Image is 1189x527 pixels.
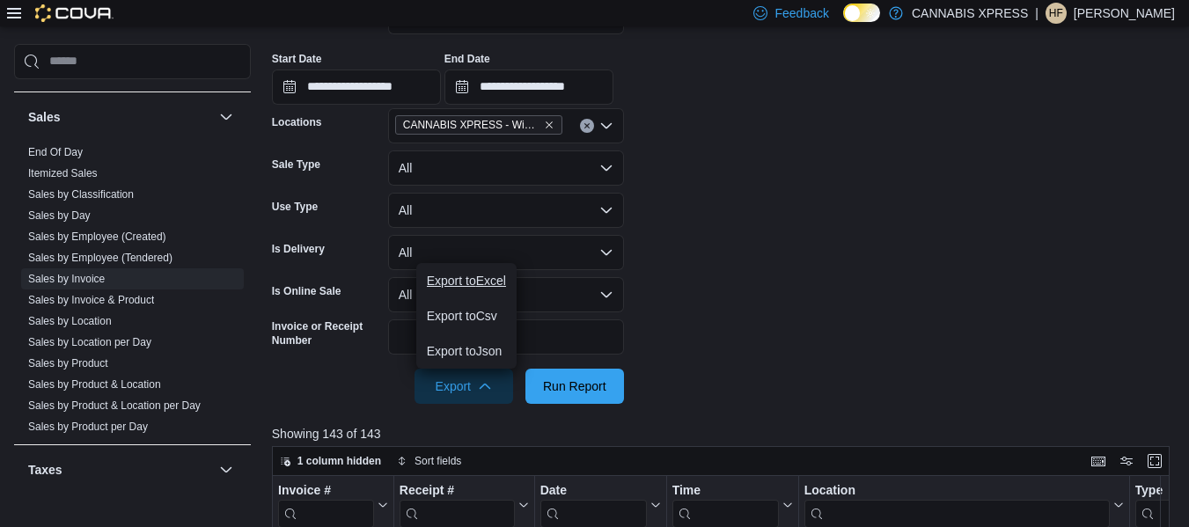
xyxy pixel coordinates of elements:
button: Export toExcel [416,263,517,298]
span: HF [1049,3,1063,24]
button: All [388,193,624,228]
a: Sales by Invoice [28,273,105,285]
span: Export to Csv [427,309,506,323]
span: Export to Excel [427,274,506,288]
button: All [388,277,624,312]
a: Sales by Invoice & Product [28,294,154,306]
span: 1 column hidden [297,454,381,468]
span: Sales by Employee (Tendered) [28,251,172,265]
span: Feedback [774,4,828,22]
a: Sales by Employee (Created) [28,231,166,243]
a: Sales by Employee (Tendered) [28,252,172,264]
p: Showing 143 of 143 [272,425,1179,443]
input: Press the down key to open a popover containing a calendar. [444,70,613,105]
button: All [388,235,624,270]
span: Sales by Day [28,209,91,223]
span: CANNABIS XPRESS - Wingham (Josephine Street) [395,115,562,135]
span: Sales by Employee (Created) [28,230,166,244]
span: Run Report [543,377,606,395]
a: Sales by Product per Day [28,421,148,433]
span: CANNABIS XPRESS - Wingham ([PERSON_NAME][GEOGRAPHIC_DATA]) [403,116,540,134]
img: Cova [35,4,114,22]
button: Run Report [525,369,624,404]
span: Sales by Classification [28,187,134,201]
div: Location [804,483,1109,500]
button: Sales [216,106,237,128]
button: Open list of options [599,119,613,133]
a: End Of Day [28,146,83,158]
button: Display options [1116,450,1137,472]
label: Sale Type [272,157,320,172]
div: Time [672,483,778,500]
button: Taxes [216,459,237,480]
p: [PERSON_NAME] [1074,3,1175,24]
button: Sort fields [390,450,468,472]
button: Export toJson [416,333,517,369]
span: Itemized Sales [28,166,98,180]
span: Dark Mode [843,22,844,23]
label: Locations [272,115,322,129]
span: Sales by Location [28,314,112,328]
label: Invoice or Receipt Number [272,319,381,348]
input: Press the down key to open a popover containing a calendar. [272,70,441,105]
p: CANNABIS XPRESS [912,3,1028,24]
h3: Sales [28,108,61,126]
a: Sales by Product [28,357,108,370]
span: Sales by Location per Day [28,335,151,349]
span: Sales by Product & Location per Day [28,399,201,413]
span: End Of Day [28,145,83,159]
button: Taxes [28,461,212,479]
button: Enter fullscreen [1144,450,1165,472]
a: Sales by Day [28,209,91,222]
label: Use Type [272,200,318,214]
a: Sales by Location [28,315,112,327]
button: Clear input [580,119,594,133]
span: Export [425,369,503,404]
button: Export [415,369,513,404]
span: Sales by Product [28,356,108,370]
label: Start Date [272,52,322,66]
div: Date [539,483,646,500]
a: Sales by Product & Location per Day [28,399,201,412]
div: Invoice # [278,483,374,500]
p: | [1035,3,1039,24]
span: Export to Json [427,344,506,358]
button: All [388,150,624,186]
button: Sales [28,108,212,126]
label: End Date [444,52,490,66]
span: Sales by Product per Day [28,420,148,434]
span: Sales by Product & Location [28,377,161,392]
div: Sales [14,142,251,444]
label: Is Delivery [272,242,325,256]
span: Sort fields [415,454,461,468]
div: Receipt # [400,483,515,500]
button: Remove CANNABIS XPRESS - Wingham (Josephine Street) from selection in this group [544,120,554,130]
label: Is Online Sale [272,284,341,298]
button: Keyboard shortcuts [1088,450,1109,472]
span: Sales by Invoice [28,272,105,286]
button: 1 column hidden [273,450,388,472]
h3: Taxes [28,461,62,479]
a: Sales by Location per Day [28,336,151,348]
a: Itemized Sales [28,167,98,179]
span: Sales by Invoice & Product [28,293,154,307]
button: Export toCsv [416,298,517,333]
div: Hayden Flannigan [1046,3,1067,24]
a: Sales by Classification [28,188,134,201]
a: Sales by Product & Location [28,378,161,391]
input: Dark Mode [843,4,880,22]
